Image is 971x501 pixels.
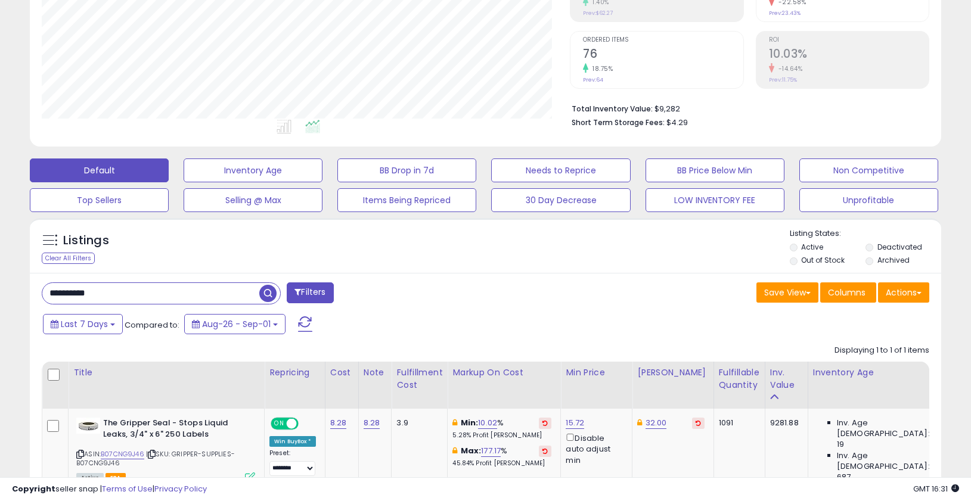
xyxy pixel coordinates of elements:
[878,282,929,303] button: Actions
[61,318,108,330] span: Last 7 Days
[30,188,169,212] button: Top Sellers
[102,483,153,494] a: Terms of Use
[491,158,630,182] button: Needs to Reprice
[799,188,938,212] button: Unprofitable
[566,431,623,466] div: Disable auto adjust min
[76,418,255,481] div: ASIN:
[76,473,104,483] span: All listings currently available for purchase on Amazon
[396,418,438,428] div: 3.9
[769,10,801,17] small: Prev: 23.43%
[448,362,561,409] th: The percentage added to the cost of goods (COGS) that forms the calculator for Min & Max prices.
[272,419,287,429] span: ON
[478,417,497,429] a: 10.02
[76,418,100,434] img: 31WvLwMnKtL._SL40_.jpg
[769,76,797,83] small: Prev: 11.75%
[834,345,929,356] div: Displaying 1 to 1 of 1 items
[913,483,959,494] span: 2025-09-9 16:31 GMT
[583,10,613,17] small: Prev: $62.27
[12,483,55,494] strong: Copyright
[837,418,946,439] span: Inv. Age [DEMOGRAPHIC_DATA]:
[491,188,630,212] button: 30 Day Decrease
[452,431,551,440] p: 5.28% Profit [PERSON_NAME]
[269,436,316,447] div: Win BuyBox *
[801,255,845,265] label: Out of Stock
[106,473,126,483] span: FBA
[452,418,551,440] div: %
[103,418,248,443] b: The Gripper Seal - Stops Liquid Leaks, 3/4" x 6" 250 Labels
[828,287,865,298] span: Columns
[364,417,380,429] a: 8.28
[719,418,756,428] div: 1091
[572,117,665,127] b: Short Term Storage Fees:
[583,37,743,43] span: Ordered Items
[566,366,627,379] div: Min Price
[330,366,353,379] div: Cost
[452,459,551,468] p: 45.84% Profit [PERSON_NAME]
[801,242,823,252] label: Active
[330,417,347,429] a: 8.28
[877,255,910,265] label: Archived
[337,158,476,182] button: BB Drop in 7d
[154,483,207,494] a: Privacy Policy
[481,445,501,457] a: 177.17
[646,417,667,429] a: 32.00
[184,188,322,212] button: Selling @ Max
[101,449,144,459] a: B07CNG9J46
[269,449,316,476] div: Preset:
[396,366,442,391] div: Fulfillment Cost
[583,76,603,83] small: Prev: 64
[790,228,941,239] p: Listing States:
[837,450,946,472] span: Inv. Age [DEMOGRAPHIC_DATA]:
[202,318,271,330] span: Aug-26 - Sep-01
[774,64,803,73] small: -14.64%
[461,445,482,456] b: Max:
[769,47,929,63] h2: 10.03%
[813,366,950,379] div: Inventory Age
[73,366,259,379] div: Title
[337,188,476,212] button: Items Being Repriced
[770,366,803,391] div: Inv. value
[770,418,799,428] div: 9281.88
[269,366,320,379] div: Repricing
[125,319,179,331] span: Compared to:
[12,484,207,495] div: seller snap | |
[799,158,938,182] button: Non Competitive
[572,101,920,115] li: $9,282
[837,472,851,483] span: 687
[666,117,688,128] span: $4.29
[452,446,551,468] div: %
[184,158,322,182] button: Inventory Age
[572,104,653,114] b: Total Inventory Value:
[588,64,613,73] small: 18.75%
[452,366,556,379] div: Markup on Cost
[297,419,316,429] span: OFF
[42,253,95,264] div: Clear All Filters
[43,314,123,334] button: Last 7 Days
[184,314,286,334] button: Aug-26 - Sep-01
[63,232,109,249] h5: Listings
[646,188,784,212] button: LOW INVENTORY FEE
[461,417,479,428] b: Min:
[877,242,922,252] label: Deactivated
[769,37,929,43] span: ROI
[820,282,876,303] button: Columns
[583,47,743,63] h2: 76
[646,158,784,182] button: BB Price Below Min
[566,417,584,429] a: 15.72
[287,282,333,303] button: Filters
[637,366,708,379] div: [PERSON_NAME]
[76,449,235,467] span: | SKU: GRIPPER-SUPPLIES-B07CNG9J46
[756,282,818,303] button: Save View
[719,366,760,391] div: Fulfillable Quantity
[30,158,169,182] button: Default
[837,439,844,450] span: 19
[364,366,387,379] div: Note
